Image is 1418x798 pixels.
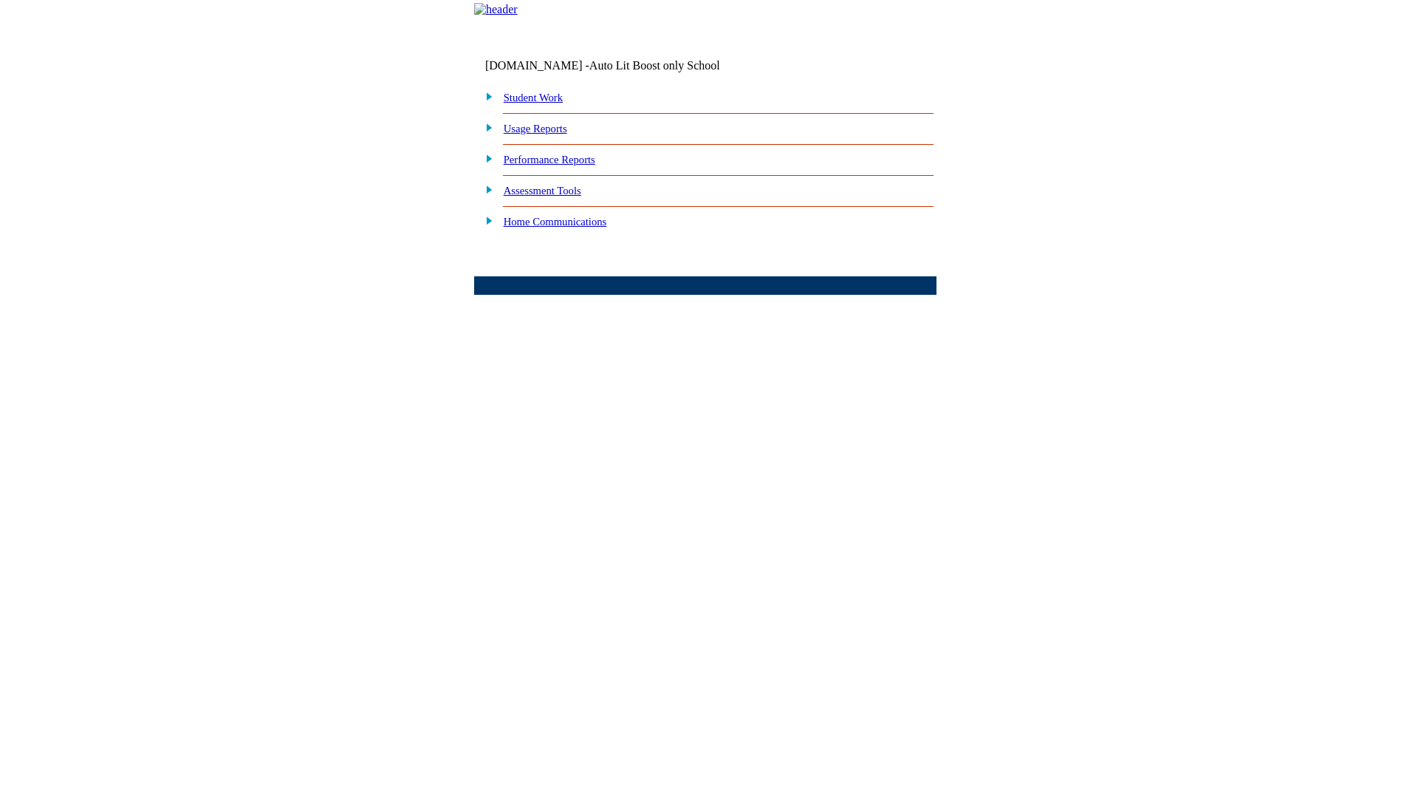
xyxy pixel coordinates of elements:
[474,3,518,16] img: header
[485,59,757,72] td: [DOMAIN_NAME] -
[478,89,493,103] img: plus.gif
[478,214,493,227] img: plus.gif
[478,183,493,196] img: plus.gif
[504,92,563,103] a: Student Work
[589,59,720,72] nobr: Auto Lit Boost only School
[504,185,581,197] a: Assessment Tools
[504,154,595,166] a: Performance Reports
[504,216,607,228] a: Home Communications
[478,151,493,165] img: plus.gif
[478,120,493,134] img: plus.gif
[504,123,567,134] a: Usage Reports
